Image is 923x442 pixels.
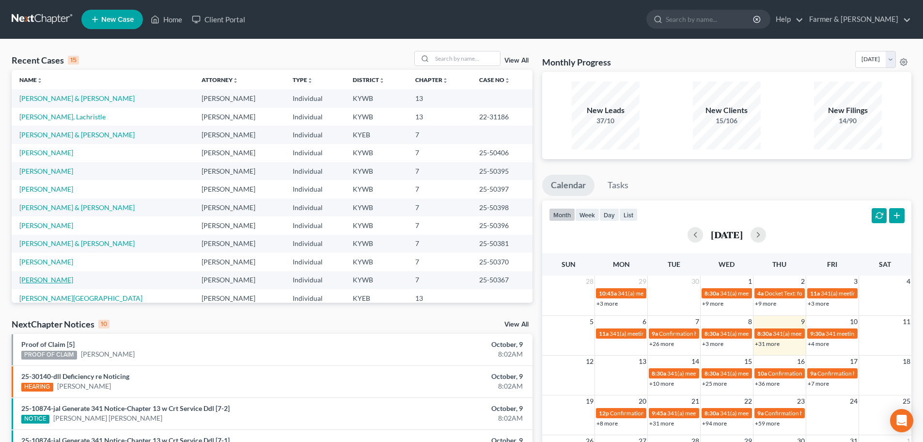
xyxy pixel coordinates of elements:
[19,131,135,139] a: [PERSON_NAME] & [PERSON_NAME]
[345,144,407,162] td: KYWB
[659,330,820,337] span: Confirmation hearing for [PERSON_NAME] & [PERSON_NAME]
[800,316,806,327] span: 9
[808,340,829,347] a: +4 more
[720,409,813,417] span: 341(a) meeting for [PERSON_NAME]
[407,216,471,234] td: 7
[747,276,753,287] span: 1
[649,340,674,347] a: +26 more
[720,330,813,337] span: 341(a) meeting for [PERSON_NAME]
[652,409,666,417] span: 9:45a
[19,148,73,157] a: [PERSON_NAME]
[704,330,719,337] span: 8:30a
[704,290,719,297] span: 8:30a
[690,356,700,367] span: 14
[810,370,816,377] span: 9a
[101,16,134,23] span: New Case
[362,413,523,423] div: 8:02AM
[471,108,532,126] td: 22-31186
[471,253,532,271] td: 25-50370
[407,253,471,271] td: 7
[285,162,345,180] td: Individual
[53,413,162,423] a: [PERSON_NAME] [PERSON_NAME]
[902,356,911,367] span: 18
[19,167,73,175] a: [PERSON_NAME]
[618,290,711,297] span: 341(a) meeting for [PERSON_NAME]
[599,330,609,337] span: 11a
[407,162,471,180] td: 7
[810,330,825,337] span: 9:30a
[808,380,829,387] a: +7 more
[285,126,345,144] td: Individual
[362,349,523,359] div: 8:02AM
[285,108,345,126] td: Individual
[610,409,771,417] span: Confirmation hearing for [PERSON_NAME] & [PERSON_NAME]
[610,330,703,337] span: 341(a) meeting for [PERSON_NAME]
[890,409,913,432] div: Open Intercom Messenger
[504,78,510,83] i: unfold_more
[471,216,532,234] td: 25-50396
[585,395,594,407] span: 19
[432,51,500,65] input: Search by name...
[757,409,764,417] span: 9a
[21,340,75,348] a: Proof of Claim [5]
[407,126,471,144] td: 7
[694,316,700,327] span: 7
[755,380,780,387] a: +36 more
[666,10,754,28] input: Search by name...
[755,420,780,427] a: +59 more
[743,395,753,407] span: 22
[575,208,599,221] button: week
[814,105,882,116] div: New Filings
[19,76,43,83] a: Nameunfold_more
[12,318,110,330] div: NextChapter Notices
[407,289,471,307] td: 13
[285,271,345,289] td: Individual
[796,395,806,407] span: 23
[826,330,912,337] span: 341 meeting for [PERSON_NAME]
[542,56,611,68] h3: Monthly Progress
[800,276,806,287] span: 2
[379,78,385,83] i: unfold_more
[804,11,911,28] a: Farmer & [PERSON_NAME]
[755,340,780,347] a: +31 more
[202,76,238,83] a: Attorneyunfold_more
[21,415,49,424] div: NOTICE
[702,300,723,307] a: +9 more
[693,116,761,126] div: 15/106
[814,116,882,126] div: 14/90
[407,198,471,216] td: 7
[471,180,532,198] td: 25-50397
[345,235,407,253] td: KYWB
[194,108,285,126] td: [PERSON_NAME]
[638,395,647,407] span: 20
[757,370,767,377] span: 10a
[285,216,345,234] td: Individual
[849,356,859,367] span: 17
[765,290,851,297] span: Docket Text: for [PERSON_NAME]
[549,208,575,221] button: month
[641,316,647,327] span: 6
[345,253,407,271] td: KYWB
[146,11,187,28] a: Home
[345,216,407,234] td: KYWB
[19,113,106,121] a: [PERSON_NAME], Lachristle
[743,356,753,367] span: 15
[194,89,285,107] td: [PERSON_NAME]
[307,78,313,83] i: unfold_more
[19,239,135,247] a: [PERSON_NAME] & [PERSON_NAME]
[849,316,859,327] span: 10
[471,144,532,162] td: 25-50406
[649,420,674,427] a: +31 more
[194,198,285,216] td: [PERSON_NAME]
[690,395,700,407] span: 21
[638,356,647,367] span: 13
[599,409,609,417] span: 12p
[407,180,471,198] td: 7
[407,89,471,107] td: 13
[407,235,471,253] td: 7
[285,235,345,253] td: Individual
[827,260,837,268] span: Fri
[57,381,111,391] a: [PERSON_NAME]
[702,420,727,427] a: +94 more
[194,289,285,307] td: [PERSON_NAME]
